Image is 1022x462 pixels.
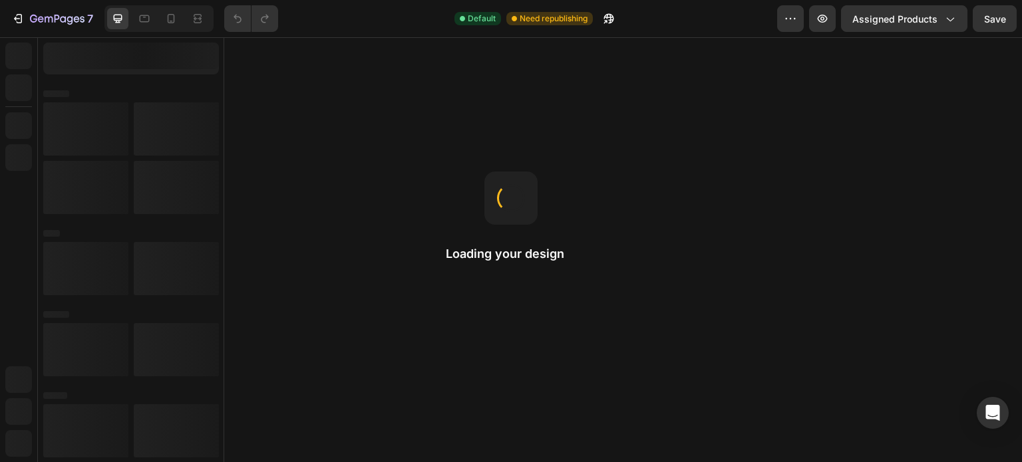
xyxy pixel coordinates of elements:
div: Undo/Redo [224,5,278,32]
button: Assigned Products [841,5,967,32]
button: Save [973,5,1017,32]
span: Default [468,13,496,25]
span: Save [984,13,1006,25]
h2: Loading your design [446,246,576,262]
span: Assigned Products [852,12,937,26]
div: Open Intercom Messenger [977,397,1009,429]
p: 7 [87,11,93,27]
span: Need republishing [520,13,588,25]
button: 7 [5,5,99,32]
